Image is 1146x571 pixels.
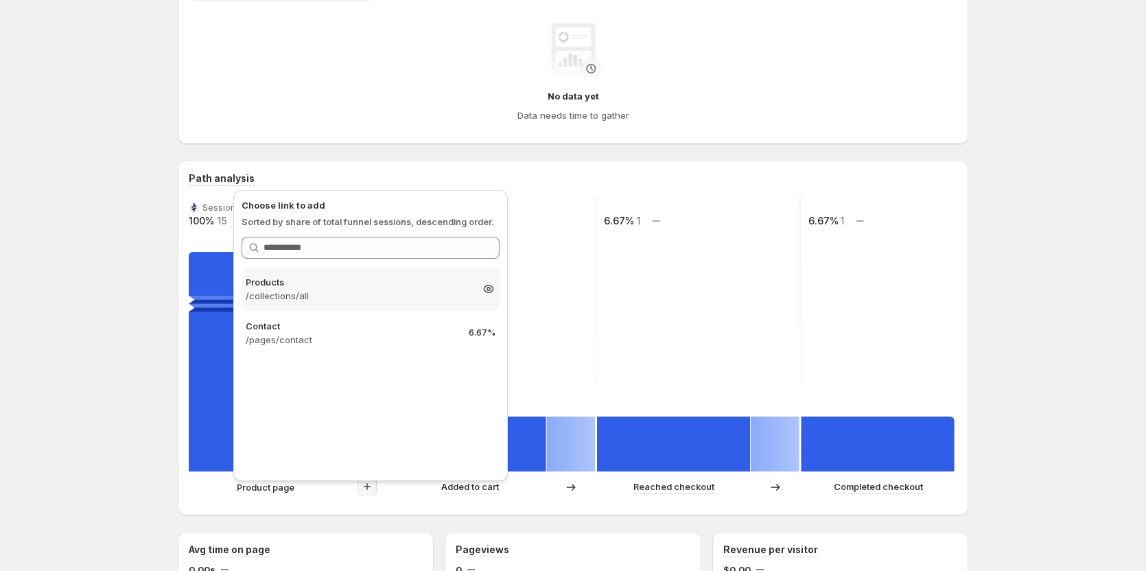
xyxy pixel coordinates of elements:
p: 6.67% [469,327,495,338]
h3: Pageviews [456,543,509,557]
p: Products [246,275,471,289]
h4: No data yet [548,89,599,103]
p: /collections/all [246,289,471,303]
h3: Avg time on page [189,543,270,557]
text: 1 [637,215,640,226]
p: Choose link to add [242,198,500,212]
p: Sorted by share of total funnel sessions, descending order. [242,215,500,229]
text: 15 [218,215,227,226]
h4: Data needs time to gather [517,108,629,122]
h3: Path analysis [189,172,255,185]
text: 100% [189,215,214,226]
text: 6.67% [808,215,839,226]
p: /pages/contact [246,333,458,347]
p: Added to cart [441,480,499,493]
text: Sessions [202,202,240,213]
text: 6.67% [604,215,634,226]
h3: Revenue per visitor [723,543,818,557]
text: 1 [841,215,844,226]
p: Contact [246,319,458,333]
p: Product page [237,480,294,494]
img: No data yet [546,23,600,78]
p: Completed checkout [834,480,923,493]
p: Reached checkout [633,480,714,493]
